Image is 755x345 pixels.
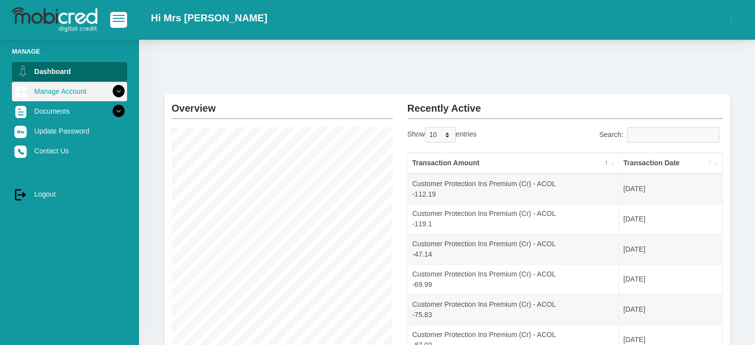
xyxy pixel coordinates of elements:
td: Customer Protection Ins Premium (Cr) - ACOL -112.19 [408,174,619,204]
td: Customer Protection Ins Premium (Cr) - ACOL -47.14 [408,234,619,264]
h2: Recently Active [408,94,723,114]
td: [DATE] [619,234,722,264]
td: [DATE] [619,174,722,204]
a: Documents [12,102,127,121]
td: [DATE] [619,294,722,325]
a: Update Password [12,122,127,140]
td: Customer Protection Ins Premium (Cr) - ACOL -119.1 [408,204,619,234]
input: Search: [627,127,719,142]
label: Search: [599,127,723,142]
td: Customer Protection Ins Premium (Cr) - ACOL -69.99 [408,264,619,294]
a: Contact Us [12,141,127,160]
a: Dashboard [12,62,127,81]
td: [DATE] [619,264,722,294]
a: Manage Account [12,82,127,101]
th: Transaction Date: activate to sort column ascending [619,153,722,174]
td: Customer Protection Ins Premium (Cr) - ACOL -75.83 [408,294,619,325]
h2: Hi Mrs [PERSON_NAME] [151,12,267,24]
label: Show entries [408,127,477,142]
th: Transaction Amount: activate to sort column descending [408,153,619,174]
td: [DATE] [619,204,722,234]
select: Showentries [425,127,456,142]
li: Manage [12,47,127,56]
img: logo-mobicred.svg [12,7,97,32]
a: Logout [12,185,127,204]
h2: Overview [172,94,393,114]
